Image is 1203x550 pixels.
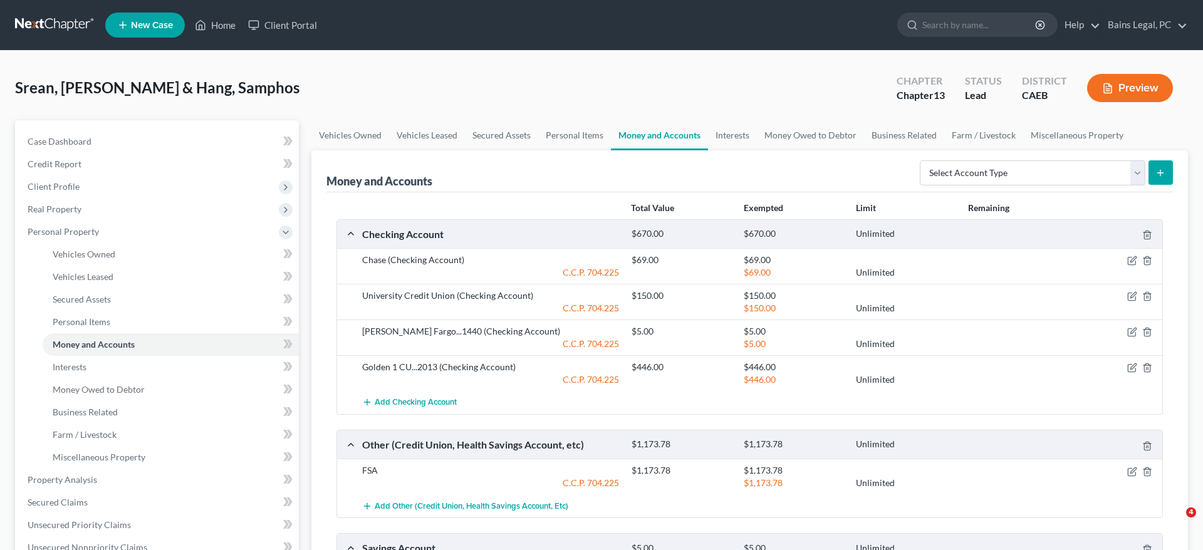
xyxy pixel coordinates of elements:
div: Unlimited [850,302,962,314]
div: Unlimited [850,373,962,386]
div: $150.00 [625,289,737,302]
a: Interests [43,356,299,378]
button: Add Checking Account [362,391,457,414]
div: C.C.P. 704.225 [356,338,625,350]
span: Miscellaneous Property [53,452,145,462]
div: $69.00 [737,266,850,279]
input: Search by name... [922,13,1037,36]
div: $5.00 [737,325,850,338]
div: Checking Account [356,227,625,241]
div: $150.00 [737,289,850,302]
a: Money and Accounts [43,333,299,356]
button: Add Other (Credit Union, Health Savings Account, etc) [362,494,568,517]
button: Preview [1087,74,1173,102]
div: Unlimited [850,438,962,450]
a: Secured Assets [465,120,538,150]
a: Unsecured Priority Claims [18,514,299,536]
span: Credit Report [28,158,81,169]
div: $670.00 [737,228,850,240]
div: $150.00 [737,302,850,314]
span: Personal Items [53,316,110,327]
strong: Limit [856,202,876,213]
span: Real Property [28,204,81,214]
div: $1,173.78 [625,464,737,477]
span: Secured Claims [28,497,88,507]
a: Farm / Livestock [944,120,1023,150]
a: Property Analysis [18,469,299,491]
div: Golden 1 CU...2013 (Checking Account) [356,361,625,373]
a: Vehicles Owned [311,120,389,150]
span: Secured Assets [53,294,111,304]
span: Srean, [PERSON_NAME] & Hang, Samphos [15,78,299,96]
span: Client Profile [28,181,80,192]
a: Miscellaneous Property [1023,120,1131,150]
span: Vehicles Owned [53,249,115,259]
div: Unlimited [850,477,962,489]
span: Personal Property [28,226,99,237]
div: CAEB [1022,88,1067,103]
div: Unlimited [850,338,962,350]
span: Add Other (Credit Union, Health Savings Account, etc) [375,501,568,511]
a: Miscellaneous Property [43,446,299,469]
strong: Total Value [631,202,674,213]
span: Vehicles Leased [53,271,113,282]
span: 13 [934,89,945,101]
span: Farm / Livestock [53,429,117,440]
div: $5.00 [625,325,737,338]
a: Money Owed to Debtor [43,378,299,401]
a: Secured Assets [43,288,299,311]
a: Business Related [43,401,299,423]
div: $5.00 [737,338,850,350]
div: Lead [965,88,1002,103]
div: Chase (Checking Account) [356,254,625,266]
iframe: Intercom live chat [1160,507,1190,537]
a: Farm / Livestock [43,423,299,446]
div: Unlimited [850,266,962,279]
div: $69.00 [625,254,737,266]
span: Unsecured Priority Claims [28,519,131,530]
div: $670.00 [625,228,737,240]
strong: Exempted [744,202,783,213]
div: C.C.P. 704.225 [356,373,625,386]
span: Property Analysis [28,474,97,485]
a: Bains Legal, PC [1101,14,1187,36]
span: Case Dashboard [28,136,91,147]
div: FSA [356,464,625,477]
div: $1,173.78 [737,438,850,450]
div: [PERSON_NAME] Fargo...1440 (Checking Account) [356,325,625,338]
div: C.C.P. 704.225 [356,477,625,489]
div: Other (Credit Union, Health Savings Account, etc) [356,438,625,451]
a: Home [189,14,242,36]
a: Business Related [864,120,944,150]
a: Vehicles Leased [43,266,299,288]
a: Secured Claims [18,491,299,514]
div: Money and Accounts [326,174,432,189]
a: Case Dashboard [18,130,299,153]
a: Client Portal [242,14,323,36]
div: C.C.P. 704.225 [356,266,625,279]
a: Help [1058,14,1100,36]
a: Interests [708,120,757,150]
a: Money Owed to Debtor [757,120,864,150]
a: Credit Report [18,153,299,175]
span: Money and Accounts [53,339,135,350]
span: New Case [131,21,173,30]
div: University Credit Union (Checking Account) [356,289,625,302]
div: $1,173.78 [737,464,850,477]
div: District [1022,74,1067,88]
div: Status [965,74,1002,88]
div: $69.00 [737,254,850,266]
span: Interests [53,361,86,372]
div: $1,173.78 [625,438,737,450]
strong: Remaining [968,202,1009,213]
div: $446.00 [737,361,850,373]
a: Vehicles Leased [389,120,465,150]
div: Chapter [897,88,945,103]
div: $1,173.78 [737,477,850,489]
a: Vehicles Owned [43,243,299,266]
span: 4 [1186,507,1196,517]
span: Money Owed to Debtor [53,384,145,395]
div: $446.00 [737,373,850,386]
div: C.C.P. 704.225 [356,302,625,314]
span: Business Related [53,407,118,417]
